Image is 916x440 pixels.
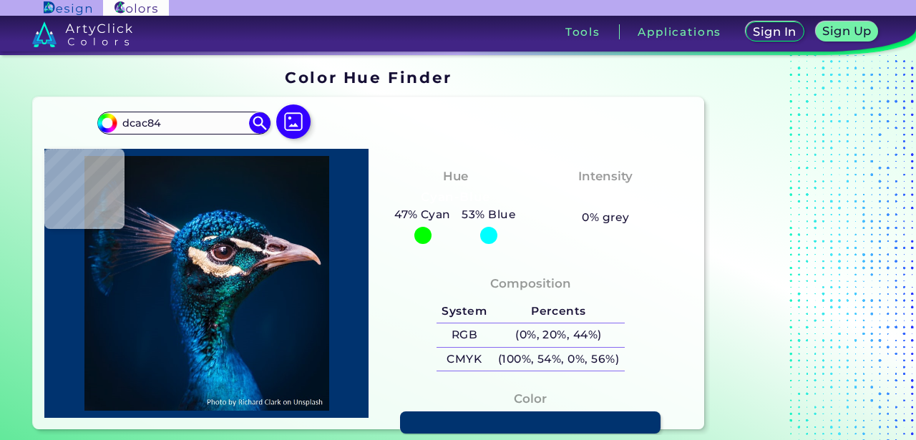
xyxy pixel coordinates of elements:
h5: CMYK [437,348,492,371]
h3: Vibrant [575,189,637,206]
h4: Intensity [578,166,633,187]
a: Sign Up [819,23,875,41]
img: logo_artyclick_colors_white.svg [32,21,133,47]
img: icon picture [276,104,311,139]
h5: (100%, 54%, 0%, 56%) [492,348,625,371]
img: icon search [249,112,271,134]
h1: Color Hue Finder [285,67,452,88]
input: type color.. [117,113,250,132]
h4: Color [514,388,547,409]
h5: Sign Up [825,26,869,36]
iframe: Advertisement [710,64,889,434]
h5: RGB [437,323,492,347]
h4: Composition [490,273,571,294]
img: ArtyClick Design logo [44,1,92,15]
img: img_pavlin.jpg [52,156,361,411]
h4: Hue [443,166,468,187]
h5: System [437,300,492,323]
h5: 53% Blue [457,205,522,224]
h3: Applications [638,26,721,37]
h5: Sign In [755,26,794,37]
h3: Cyan-Blue [414,189,495,206]
h5: 0% grey [582,208,629,227]
h5: Percents [492,300,625,323]
h3: Tools [565,26,600,37]
a: Sign In [749,23,801,41]
h5: (0%, 20%, 44%) [492,323,625,347]
h5: 47% Cyan [389,205,456,224]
